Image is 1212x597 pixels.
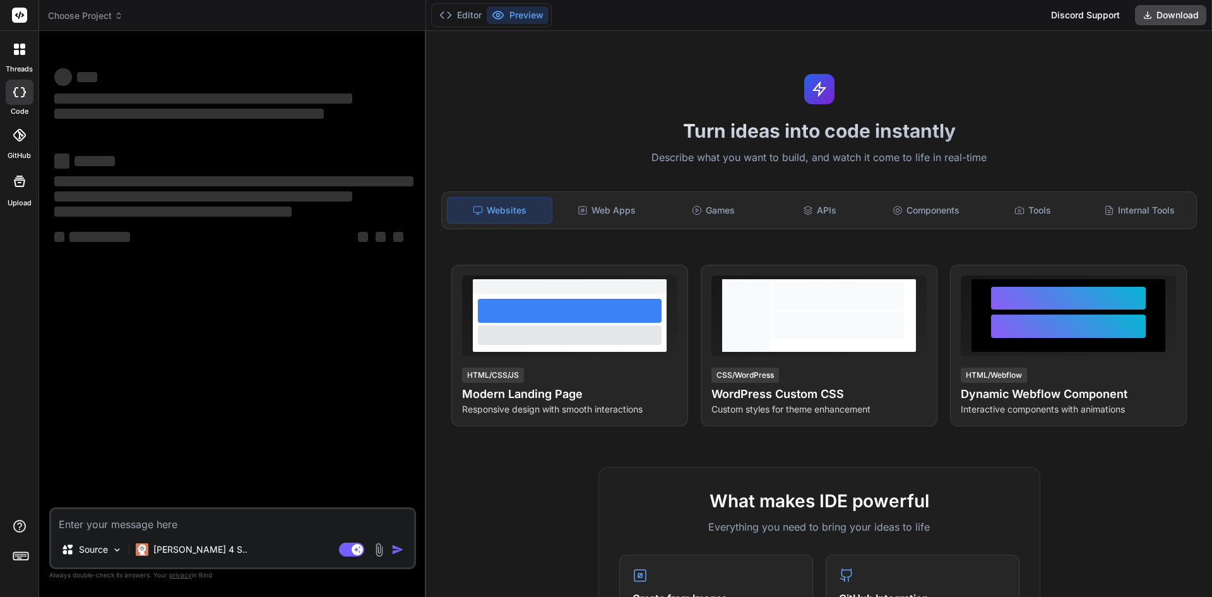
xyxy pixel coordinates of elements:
div: Websites [447,197,552,224]
span: Choose Project [48,9,123,22]
div: HTML/CSS/JS [462,368,524,383]
p: Source [79,543,108,556]
span: privacy [169,571,192,579]
h4: Modern Landing Page [462,385,677,403]
div: Internal Tools [1087,197,1191,224]
div: APIs [768,197,872,224]
div: Discord Support [1043,5,1127,25]
p: Describe what you want to build, and watch it come to life in real-time [434,150,1204,166]
span: ‌ [358,232,368,242]
div: Games [662,197,766,224]
img: icon [391,543,404,556]
span: ‌ [393,232,403,242]
p: Responsive design with smooth interactions [462,403,677,416]
button: Editor [434,6,487,24]
div: Tools [981,197,1085,224]
p: [PERSON_NAME] 4 S.. [153,543,247,556]
p: Everything you need to bring your ideas to life [619,519,1019,534]
span: ‌ [54,232,64,242]
div: Components [874,197,978,224]
h1: Turn ideas into code instantly [434,119,1204,142]
label: GitHub [8,150,31,161]
label: threads [6,64,33,75]
span: ‌ [54,176,413,186]
p: Always double-check its answers. Your in Bind [49,569,416,581]
div: Web Apps [555,197,659,224]
span: ‌ [54,109,324,119]
p: Custom styles for theme enhancement [711,403,927,416]
span: ‌ [77,72,97,82]
span: ‌ [69,232,130,242]
div: CSS/WordPress [711,368,779,383]
p: Interactive components with animations [961,403,1176,416]
h2: What makes IDE powerful [619,488,1019,514]
div: HTML/Webflow [961,368,1027,383]
span: ‌ [54,207,292,217]
h4: Dynamic Webflow Component [961,385,1176,403]
h4: WordPress Custom CSS [711,385,927,403]
img: Claude 4 Sonnet [136,543,148,556]
label: Upload [8,198,32,208]
label: code [11,106,28,117]
span: ‌ [54,68,72,86]
span: ‌ [54,191,352,202]
span: ‌ [376,232,386,242]
span: ‌ [54,154,69,169]
button: Download [1135,5,1206,25]
span: ‌ [74,156,115,166]
img: attachment [372,543,386,557]
img: Pick Models [112,545,122,555]
button: Preview [487,6,549,24]
span: ‌ [54,93,352,104]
